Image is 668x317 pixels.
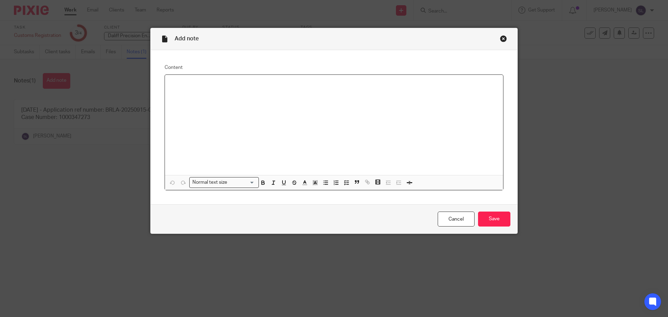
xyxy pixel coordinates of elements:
[500,35,507,42] div: Close this dialog window
[189,177,259,188] div: Search for option
[165,64,503,71] label: Content
[175,36,199,41] span: Add note
[438,212,475,227] a: Cancel
[191,179,229,186] span: Normal text size
[230,179,255,186] input: Search for option
[478,212,510,227] input: Save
